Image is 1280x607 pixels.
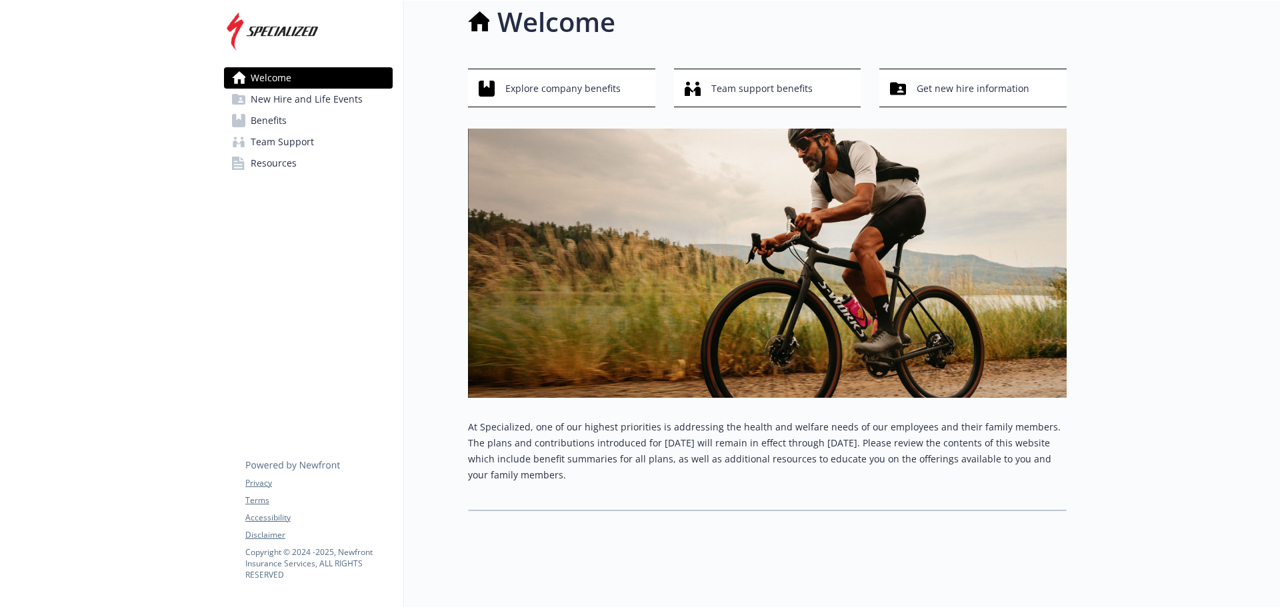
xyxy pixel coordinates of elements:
span: Resources [251,153,297,174]
span: Explore company benefits [505,76,621,101]
a: Privacy [245,477,392,489]
span: Benefits [251,110,287,131]
h1: Welcome [497,2,615,42]
a: Benefits [224,110,393,131]
a: Accessibility [245,512,392,524]
p: At Specialized, one of our highest priorities is addressing the health and welfare needs of our e... [468,419,1067,483]
a: Team Support [224,131,393,153]
a: New Hire and Life Events [224,89,393,110]
span: Team support benefits [711,76,813,101]
span: Welcome [251,67,291,89]
a: Terms [245,494,392,506]
button: Team support benefits [674,69,861,107]
span: Get new hire information [917,76,1029,101]
a: Disclaimer [245,529,392,541]
button: Explore company benefits [468,69,655,107]
span: New Hire and Life Events [251,89,363,110]
a: Resources [224,153,393,174]
p: Copyright © 2024 - 2025 , Newfront Insurance Services, ALL RIGHTS RESERVED [245,546,392,580]
span: Team Support [251,131,314,153]
button: Get new hire information [879,69,1067,107]
a: Welcome [224,67,393,89]
img: overview page banner [468,129,1067,398]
